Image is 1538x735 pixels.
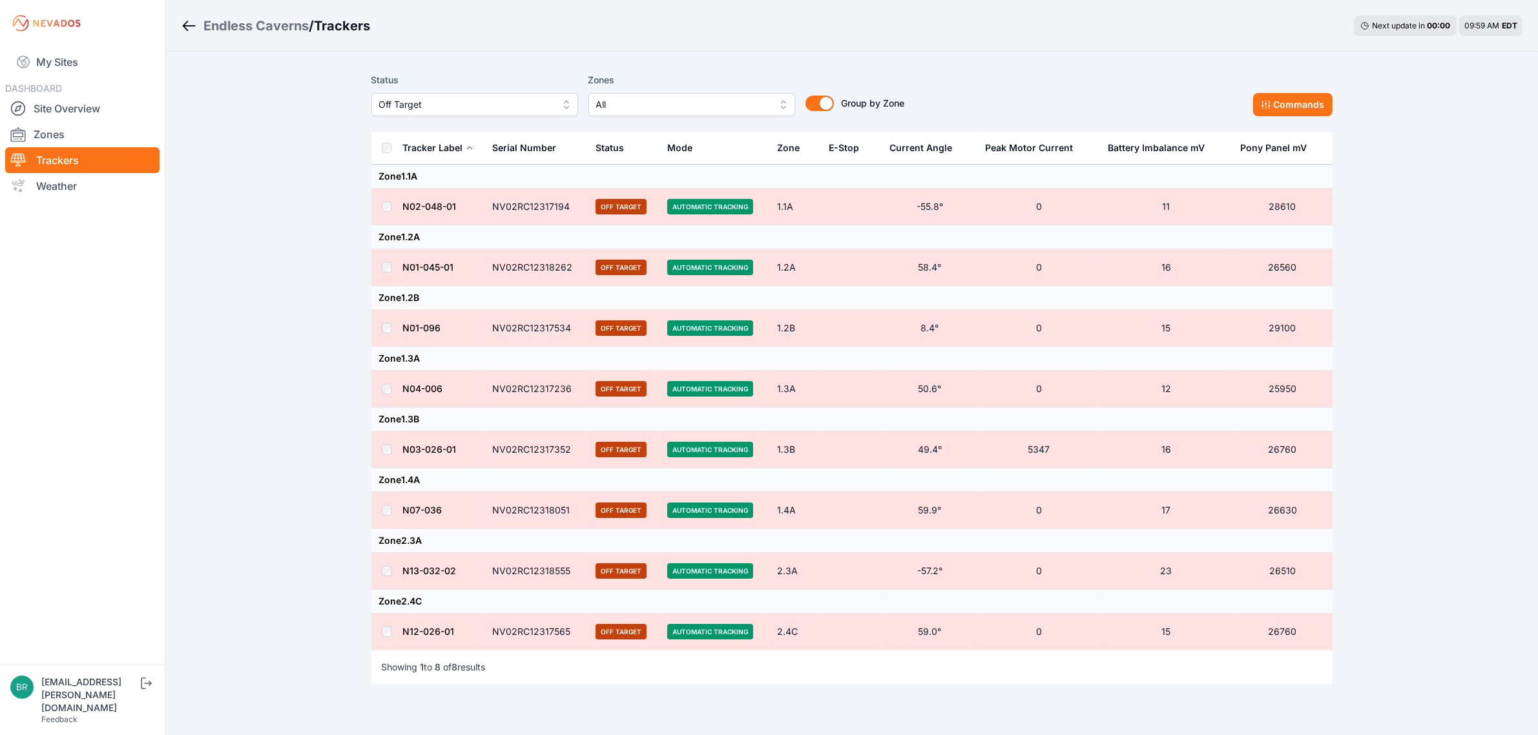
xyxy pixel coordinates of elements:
[41,676,138,714] div: [EMAIL_ADDRESS][PERSON_NAME][DOMAIN_NAME]
[777,132,810,163] button: Zone
[882,614,977,650] td: 59.0°
[403,262,454,273] a: N01-045-01
[977,614,1100,650] td: 0
[379,97,552,112] span: Off Target
[403,383,443,394] a: N04-006
[203,17,309,35] div: Endless Caverns
[667,502,753,518] span: Automatic Tracking
[977,492,1100,529] td: 0
[403,201,457,212] a: N02-048-01
[485,371,588,408] td: NV02RC12317236
[596,199,647,214] span: Off Target
[1232,189,1332,225] td: 28610
[371,590,1333,614] td: Zone 2.4C
[1240,132,1317,163] button: Pony Panel mV
[667,141,692,154] div: Mode
[667,381,753,397] span: Automatic Tracking
[977,189,1100,225] td: 0
[667,624,753,639] span: Automatic Tracking
[1464,21,1499,30] span: 09:59 AM
[403,565,457,576] a: N13-032-02
[667,320,753,336] span: Automatic Tracking
[667,199,753,214] span: Automatic Tracking
[1100,189,1232,225] td: 11
[596,260,647,275] span: Off Target
[769,310,822,347] td: 1.2B
[777,141,800,154] div: Zone
[596,141,624,154] div: Status
[371,468,1333,492] td: Zone 1.4A
[829,141,860,154] div: E-Stop
[882,553,977,590] td: -57.2°
[403,322,441,333] a: N01-096
[435,661,441,672] span: 8
[596,442,647,457] span: Off Target
[977,553,1100,590] td: 0
[1100,553,1232,590] td: 23
[371,72,578,88] label: Status
[769,371,822,408] td: 1.3A
[485,553,588,590] td: NV02RC12318555
[382,661,486,674] p: Showing to of results
[667,260,753,275] span: Automatic Tracking
[977,371,1100,408] td: 0
[596,320,647,336] span: Off Target
[596,381,647,397] span: Off Target
[314,17,370,35] h3: Trackers
[5,173,160,199] a: Weather
[403,504,442,515] a: N07-036
[882,492,977,529] td: 59.9°
[1232,553,1332,590] td: 26510
[371,286,1333,310] td: Zone 1.2B
[769,553,822,590] td: 2.3A
[596,502,647,518] span: Off Target
[10,676,34,699] img: brayden.sanford@nevados.solar
[421,661,424,672] span: 1
[452,661,458,672] span: 8
[1232,310,1332,347] td: 29100
[5,96,160,121] a: Site Overview
[371,408,1333,431] td: Zone 1.3B
[977,310,1100,347] td: 0
[889,132,962,163] button: Current Angle
[485,492,588,529] td: NV02RC12318051
[1232,371,1332,408] td: 25950
[985,141,1073,154] div: Peak Motor Current
[769,189,822,225] td: 1.1A
[371,529,1333,553] td: Zone 2.3A
[493,141,557,154] div: Serial Number
[181,9,370,43] nav: Breadcrumb
[403,141,463,154] div: Tracker Label
[371,93,578,116] button: Off Target
[1253,93,1333,116] button: Commands
[485,614,588,650] td: NV02RC12317565
[10,13,83,34] img: Nevados
[309,17,314,35] span: /
[882,310,977,347] td: 8.4°
[882,249,977,286] td: 58.4°
[5,147,160,173] a: Trackers
[985,132,1083,163] button: Peak Motor Current
[1372,21,1425,30] span: Next update in
[596,132,634,163] button: Status
[596,624,647,639] span: Off Target
[1108,141,1205,154] div: Battery Imbalance mV
[1100,492,1232,529] td: 17
[371,225,1333,249] td: Zone 1.2A
[403,626,455,637] a: N12-026-01
[769,249,822,286] td: 1.2A
[596,97,769,112] span: All
[5,47,160,78] a: My Sites
[1100,431,1232,468] td: 16
[1100,614,1232,650] td: 15
[1232,249,1332,286] td: 26560
[842,98,905,109] span: Group by Zone
[667,442,753,457] span: Automatic Tracking
[977,431,1100,468] td: 5347
[1232,492,1332,529] td: 26630
[1100,310,1232,347] td: 15
[485,310,588,347] td: NV02RC12317534
[1100,249,1232,286] td: 16
[769,614,822,650] td: 2.4C
[41,714,78,724] a: Feedback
